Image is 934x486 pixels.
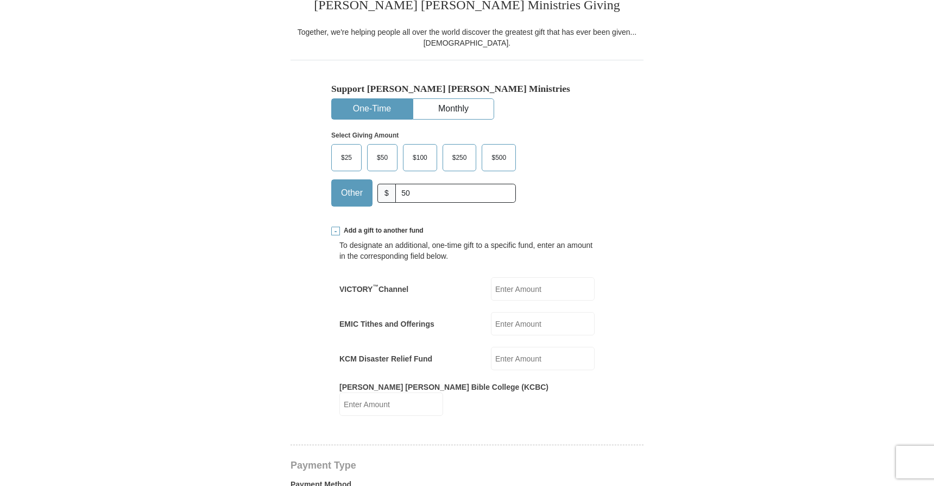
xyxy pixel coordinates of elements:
button: One-Time [332,99,412,119]
input: Other Amount [395,184,516,203]
h5: Support [PERSON_NAME] [PERSON_NAME] Ministries [331,83,603,95]
label: VICTORY Channel [339,284,408,295]
label: [PERSON_NAME] [PERSON_NAME] Bible College (KCBC) [339,382,548,392]
input: Enter Amount [491,347,595,370]
span: $50 [371,149,393,166]
button: Monthly [413,99,494,119]
span: Add a gift to another fund [340,226,424,235]
sup: ™ [373,283,378,290]
span: $500 [486,149,512,166]
label: EMIC Tithes and Offerings [339,319,434,329]
input: Enter Amount [491,277,595,301]
span: Other [336,185,368,201]
input: Enter Amount [491,312,595,335]
h4: Payment Type [291,461,643,470]
strong: Select Giving Amount [331,132,399,139]
input: Enter Amount [339,392,443,416]
span: $100 [407,149,433,166]
div: Together, we're helping people all over the world discover the greatest gift that has ever been g... [291,27,643,48]
span: $25 [336,149,357,166]
label: KCM Disaster Relief Fund [339,353,432,364]
span: $ [377,184,396,203]
span: $250 [447,149,472,166]
div: To designate an additional, one-time gift to a specific fund, enter an amount in the correspondin... [339,240,595,261]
